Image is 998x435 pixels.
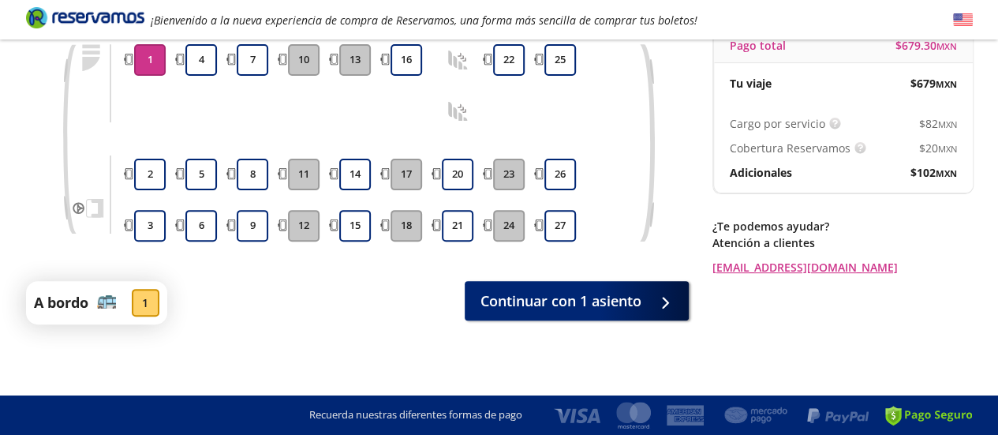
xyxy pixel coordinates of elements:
[919,115,957,132] span: $ 82
[134,159,166,190] button: 2
[910,75,957,92] span: $ 679
[442,210,473,242] button: 21
[339,210,371,242] button: 15
[185,44,217,76] button: 4
[910,164,957,181] span: $ 102
[26,6,144,34] a: Brand Logo
[132,289,159,317] div: 1
[442,159,473,190] button: 20
[730,115,825,132] p: Cargo por servicio
[712,234,973,251] p: Atención a clientes
[309,407,522,423] p: Recuerda nuestras diferentes formas de pago
[493,44,525,76] button: 22
[544,210,576,242] button: 27
[953,10,973,30] button: English
[712,218,973,234] p: ¿Te podemos ayudar?
[185,159,217,190] button: 5
[730,164,792,181] p: Adicionales
[919,140,957,156] span: $ 20
[895,37,957,54] span: $ 679.30
[134,210,166,242] button: 3
[339,44,371,76] button: 13
[544,44,576,76] button: 25
[730,37,786,54] p: Pago total
[936,40,957,52] small: MXN
[288,210,320,242] button: 12
[185,210,217,242] button: 6
[465,281,689,321] button: Continuar con 1 asiento
[339,159,371,190] button: 14
[288,159,320,190] button: 11
[237,159,268,190] button: 8
[34,292,88,313] p: A bordo
[26,6,144,29] i: Brand Logo
[936,78,957,90] small: MXN
[480,291,641,312] span: Continuar con 1 asiento
[938,118,957,130] small: MXN
[493,210,525,242] button: 24
[493,159,525,190] button: 23
[712,259,973,276] a: [EMAIL_ADDRESS][DOMAIN_NAME]
[936,167,957,179] small: MXN
[151,13,697,28] em: ¡Bienvenido a la nueva experiencia de compra de Reservamos, una forma más sencilla de comprar tus...
[391,210,422,242] button: 18
[134,44,166,76] button: 1
[938,143,957,155] small: MXN
[237,44,268,76] button: 7
[237,210,268,242] button: 9
[730,140,850,156] p: Cobertura Reservamos
[391,44,422,76] button: 16
[730,75,772,92] p: Tu viaje
[391,159,422,190] button: 17
[288,44,320,76] button: 10
[544,159,576,190] button: 26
